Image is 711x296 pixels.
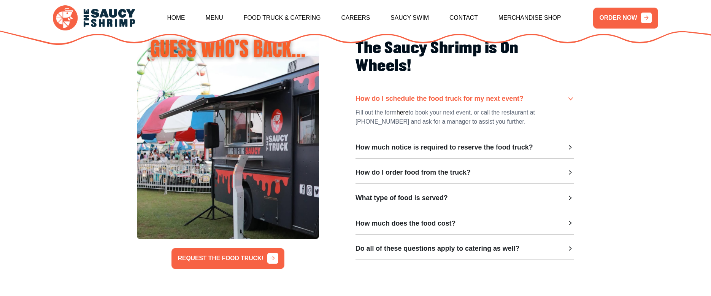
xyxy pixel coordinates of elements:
[244,2,321,34] a: Food Truck & Catering
[206,2,223,34] a: Menu
[355,40,574,75] h2: The Saucy Shrimp is On Wheels!
[355,143,533,151] h3: How much notice is required to reserve the food truck?
[167,2,185,34] a: Home
[341,2,370,34] a: Careers
[593,8,658,29] a: ORDER NOW
[137,27,319,239] img: Image
[53,5,135,30] img: logo
[355,169,471,177] h3: How do I order food from the truck?
[355,220,455,228] h3: How much does the food cost?
[498,2,561,34] a: Merchandise Shop
[397,108,408,117] a: here
[355,108,574,126] p: Fill out the form to book your next event, or call the restaurant at [PHONE_NUMBER] and ask for a...
[390,2,429,34] a: Saucy Swim
[355,245,519,253] h3: Do all of these questions apply to catering as well?
[449,2,478,34] a: Contact
[355,95,524,103] h3: How do I schedule the food truck for my next event?
[355,194,448,202] h3: What type of food is served?
[171,248,284,269] a: REQUEST THE FOOD TRUCK!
